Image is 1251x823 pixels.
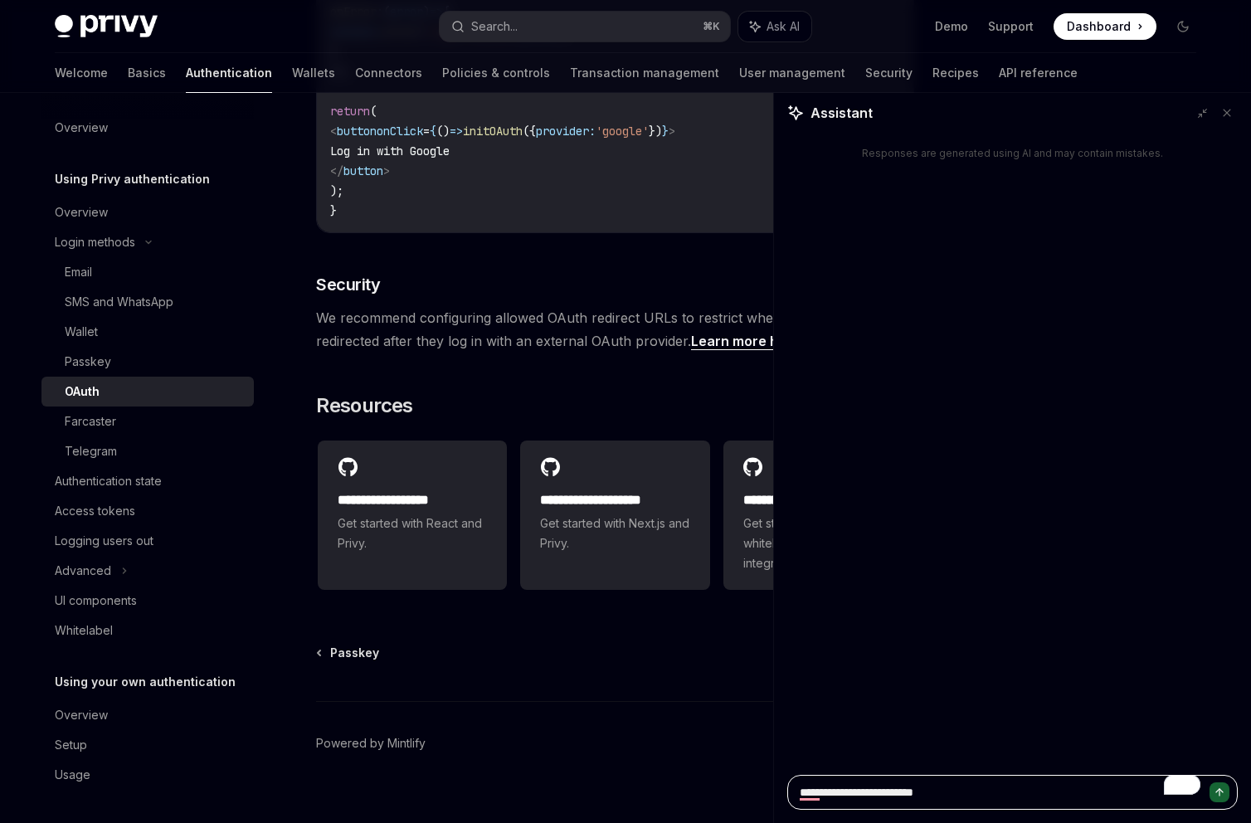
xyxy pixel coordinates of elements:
[65,322,98,342] div: Wallet
[55,561,111,581] div: Advanced
[65,292,173,312] div: SMS and WhatsApp
[430,124,436,139] span: {
[55,735,87,755] div: Setup
[316,735,426,752] a: Powered by Mintlify
[65,411,116,431] div: Farcaster
[1054,13,1156,40] a: Dashboard
[1067,18,1131,35] span: Dashboard
[41,317,254,347] a: Wallet
[41,760,254,790] a: Usage
[41,287,254,317] a: SMS and WhatsApp
[999,53,1078,93] a: API reference
[55,202,108,222] div: Overview
[55,531,153,551] div: Logging users out
[738,12,811,41] button: Ask AI
[41,197,254,227] a: Overview
[330,124,337,139] span: <
[41,377,254,407] a: OAuth
[330,104,370,119] span: return
[65,352,111,372] div: Passkey
[423,124,430,139] span: =
[55,672,236,692] h5: Using your own authentication
[865,53,913,93] a: Security
[669,124,675,139] span: >
[450,124,463,139] span: =>
[41,347,254,377] a: Passkey
[65,382,100,402] div: OAuth
[596,124,649,139] span: 'google'
[570,53,719,93] a: Transaction management
[743,514,893,573] span: Get started with a whitelabel Privy integration.
[932,53,979,93] a: Recipes
[330,144,450,158] span: Log in with Google
[128,53,166,93] a: Basics
[1170,13,1196,40] button: Toggle dark mode
[471,17,518,37] div: Search...
[662,124,669,139] span: }
[787,775,1238,810] textarea: To enrich screen reader interactions, please activate Accessibility in Grammarly extension settings
[536,124,596,139] span: provider:
[463,124,523,139] span: initOAuth
[935,18,968,35] a: Demo
[810,103,873,123] span: Assistant
[337,124,377,139] span: button
[540,514,689,553] span: Get started with Next.js and Privy.
[330,203,337,218] span: }
[1210,782,1229,802] button: Send message
[338,514,487,553] span: Get started with React and Privy.
[767,18,800,35] span: Ask AI
[739,53,845,93] a: User management
[436,124,450,139] span: ()
[442,53,550,93] a: Policies & controls
[41,436,254,466] a: Telegram
[41,586,254,616] a: UI components
[330,163,343,178] span: </
[862,147,1163,160] div: Responses are generated using AI and may contain mistakes.
[41,466,254,496] a: Authentication state
[55,765,90,785] div: Usage
[186,53,272,93] a: Authentication
[316,392,413,419] span: Resources
[343,163,383,178] span: button
[988,18,1034,35] a: Support
[55,169,210,189] h5: Using Privy authentication
[55,705,108,725] div: Overview
[377,124,423,139] span: onClick
[370,104,377,119] span: (
[649,124,662,139] span: })
[55,53,108,93] a: Welcome
[316,306,914,353] span: We recommend configuring allowed OAuth redirect URLs to restrict where users can be redirected af...
[55,621,113,640] div: Whitelabel
[41,496,254,526] a: Access tokens
[292,53,335,93] a: Wallets
[65,262,92,282] div: Email
[523,124,536,139] span: ({
[55,591,137,611] div: UI components
[55,118,108,138] div: Overview
[703,20,720,33] span: ⌘ K
[65,441,117,461] div: Telegram
[330,645,379,661] span: Passkey
[330,183,343,198] span: );
[41,616,254,645] a: Whitelabel
[41,730,254,760] a: Setup
[41,526,254,556] a: Logging users out
[383,163,390,178] span: >
[41,407,254,436] a: Farcaster
[55,232,135,252] div: Login methods
[41,257,254,287] a: Email
[355,53,422,93] a: Connectors
[55,501,135,521] div: Access tokens
[41,700,254,730] a: Overview
[55,471,162,491] div: Authentication state
[41,113,254,143] a: Overview
[691,333,801,350] a: Learn more here
[440,12,730,41] button: Search...⌘K
[318,645,379,661] a: Passkey
[55,15,158,38] img: dark logo
[316,273,380,296] span: Security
